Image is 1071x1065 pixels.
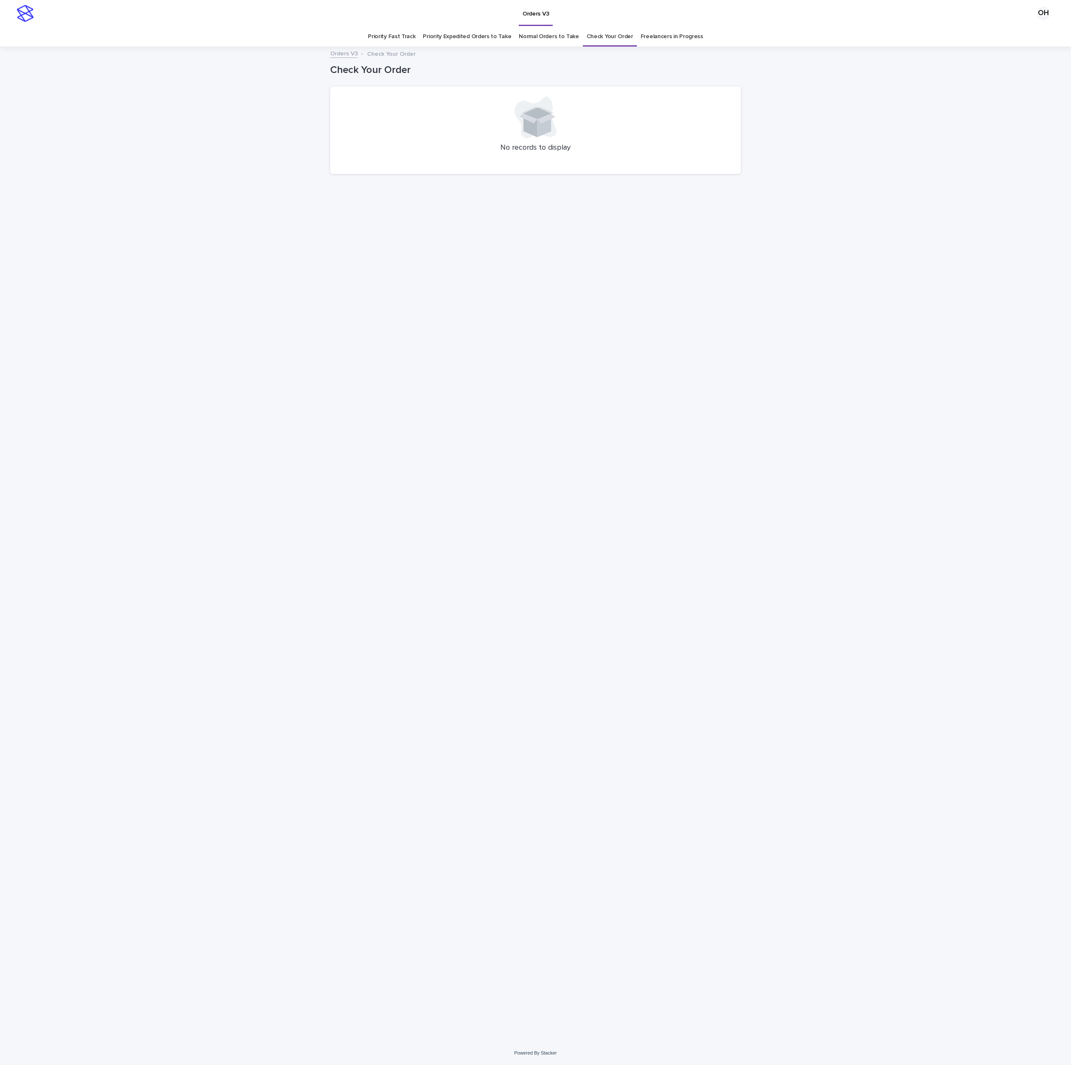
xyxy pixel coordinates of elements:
p: No records to display [340,143,731,153]
a: Orders V3 [330,48,358,58]
a: Priority Fast Track [368,27,415,47]
a: Priority Expedited Orders to Take [423,27,511,47]
p: Check Your Order [367,49,416,58]
h1: Check Your Order [330,64,741,76]
a: Check Your Order [587,27,633,47]
a: Normal Orders to Take [519,27,579,47]
img: stacker-logo-s-only.png [17,5,34,22]
a: Freelancers in Progress [641,27,703,47]
div: OH [1037,7,1050,20]
a: Powered By Stacker [514,1050,556,1055]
